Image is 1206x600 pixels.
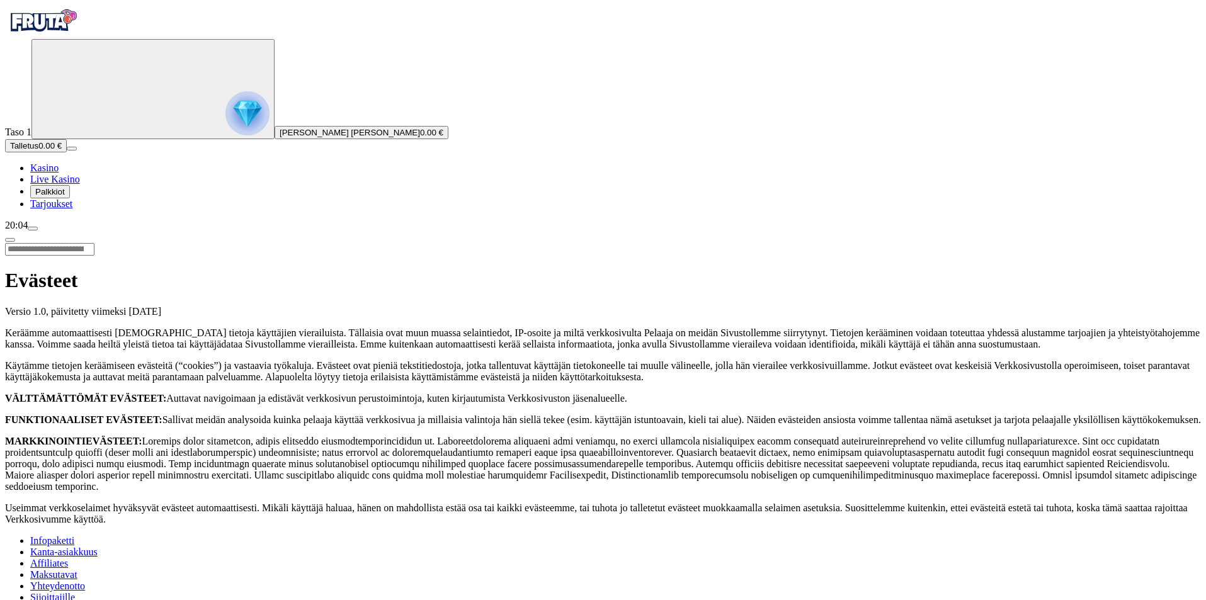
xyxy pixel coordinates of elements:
[5,436,1201,492] p: Loremips dolor sitametcon, adipis elitseddo eiusmodtemporincididun ut. Laboreetdolorema aliquaeni...
[5,327,1201,350] p: Keräämme automaattisesti [DEMOGRAPHIC_DATA] tietoja käyttäjien vierailuista. Tällaisia ovat muun ...
[5,243,94,256] input: Search
[30,198,72,209] a: gift-inverted iconTarjoukset
[5,238,15,242] button: chevron-left icon
[5,502,1201,525] p: Useimmat verkkoselaimet hyväksyvät evästeet automaattisesti. Mikäli käyttäjä haluaa, hänen on mah...
[10,141,38,150] span: Talletus
[5,28,81,38] a: Fruta
[30,546,98,557] a: Kanta-asiakkuus
[30,198,72,209] span: Tarjoukset
[5,436,142,446] strong: MARKKINOINTIEVÄSTEET:
[5,360,1201,383] p: Käytämme tietojen keräämiseen evästeitä (“cookies”) ja vastaavia työkaluja. Evästeet ovat pieniä ...
[420,128,443,137] span: 0.00 €
[5,269,1201,292] h1: Evästeet
[30,569,77,580] a: Maksutavat
[5,414,162,425] strong: FUNKTIONAALISET EVÄSTEET:
[28,227,38,230] button: menu
[30,558,68,569] a: Affiliates
[5,5,81,37] img: Fruta
[275,126,448,139] button: [PERSON_NAME] [PERSON_NAME]0.00 €
[5,139,67,152] button: Talletusplus icon0.00 €
[31,39,275,139] button: reward progress
[30,174,80,184] a: poker-chip iconLive Kasino
[30,580,85,591] a: Yhteydenotto
[280,128,420,137] span: [PERSON_NAME] [PERSON_NAME]
[30,162,59,173] a: diamond iconKasino
[30,162,59,173] span: Kasino
[38,141,62,150] span: 0.00 €
[5,220,28,230] span: 20:04
[225,91,270,135] img: reward progress
[30,185,70,198] button: reward iconPalkkiot
[5,414,1201,426] p: Sallivat meidän analysoida kuinka pelaaja käyttää verkkosivua ja millaisia valintoja hän siellä t...
[5,5,1201,210] nav: Primary
[67,147,77,150] button: menu
[5,393,166,404] strong: VÄLTTÄMÄTTÖMÄT EVÄSTEET:
[30,535,74,546] a: Infopaketti
[5,306,1201,317] p: Versio 1.0, päivitetty viimeksi [DATE]
[5,393,1201,404] p: Auttavat navigoimaan ja edistävät verkkosivun perustoimintoja, kuten kirjautumista Verkkosivuston...
[30,174,80,184] span: Live Kasino
[5,127,31,137] span: Taso 1
[35,187,65,196] span: Palkkiot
